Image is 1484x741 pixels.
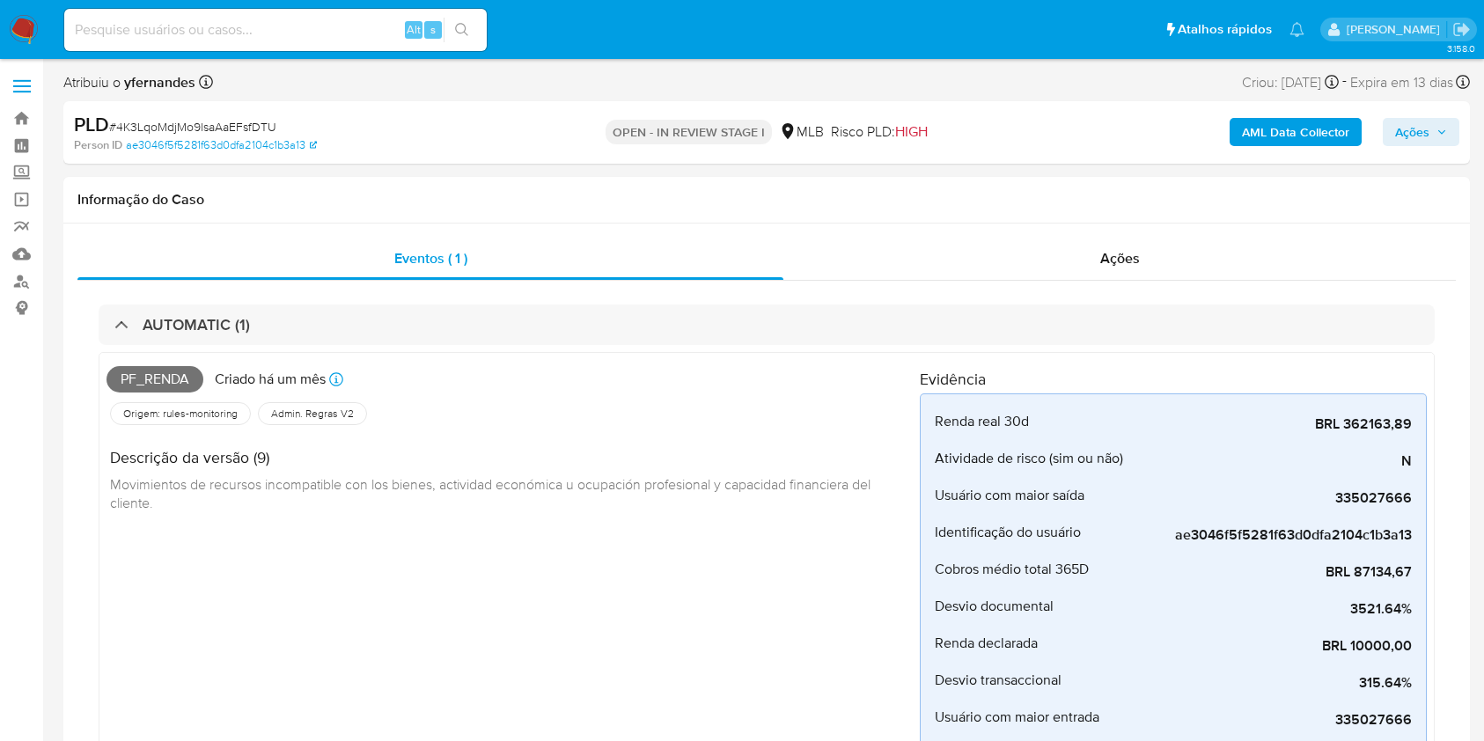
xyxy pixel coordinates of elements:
[430,21,436,38] span: s
[606,120,772,144] p: OPEN - IN REVIEW STAGE I
[99,304,1435,345] div: AUTOMATIC (1)
[110,448,906,467] h4: Descrição da versão (9)
[1178,20,1272,39] span: Atalhos rápidos
[1100,248,1140,268] span: Ações
[74,137,122,153] b: Person ID
[64,18,487,41] input: Pesquise usuários ou casos...
[107,366,203,393] span: Pf_renda
[1383,118,1459,146] button: Ações
[63,73,195,92] span: Atribuiu o
[444,18,480,42] button: search-icon
[269,407,356,421] span: Admin. Regras V2
[215,370,326,389] p: Criado há um mês
[1452,20,1471,39] a: Sair
[74,110,109,138] b: PLD
[831,122,928,142] span: Risco PLD:
[895,121,928,142] span: HIGH
[77,191,1456,209] h1: Informação do Caso
[1395,118,1429,146] span: Ações
[109,118,276,136] span: # 4K3LqoMdjMo9lsaAaEFsfDTU
[1350,73,1453,92] span: Expira em 13 dias
[143,315,250,334] h3: AUTOMATIC (1)
[121,407,239,421] span: Origem: rules-monitoring
[1289,22,1304,37] a: Notificações
[1347,21,1446,38] p: yngrid.fernandes@mercadolivre.com
[126,137,317,153] a: ae3046f5f5281f63d0dfa2104c1b3a13
[407,21,421,38] span: Alt
[779,122,824,142] div: MLB
[1242,118,1349,146] b: AML Data Collector
[1230,118,1362,146] button: AML Data Collector
[121,72,195,92] b: yfernandes
[394,248,467,268] span: Eventos ( 1 )
[1342,70,1347,94] span: -
[1242,70,1339,94] div: Criou: [DATE]
[110,474,874,513] span: Movimientos de recursos incompatible con los bienes, actividad económica u ocupación profesional ...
